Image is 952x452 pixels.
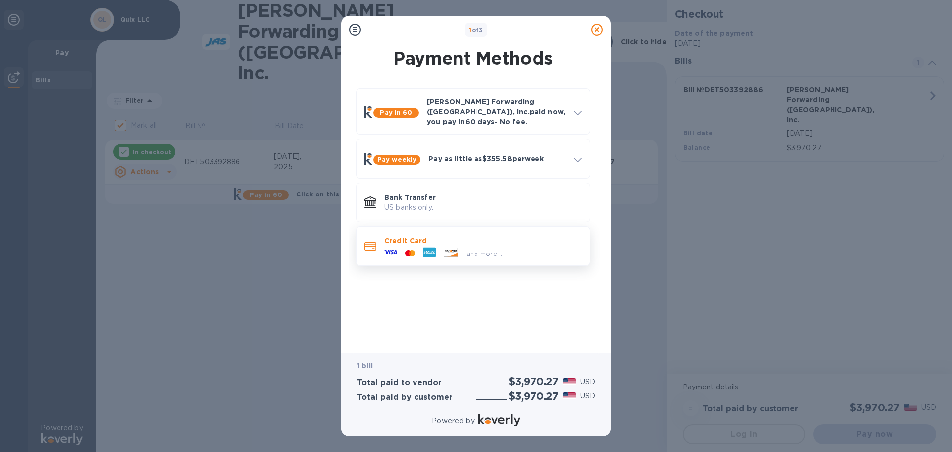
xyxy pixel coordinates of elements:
[469,26,471,34] span: 1
[384,202,582,213] p: US banks only.
[432,416,474,426] p: Powered by
[580,391,595,401] p: USD
[580,377,595,387] p: USD
[357,378,442,387] h3: Total paid to vendor
[563,378,576,385] img: USD
[478,414,520,426] img: Logo
[469,26,483,34] b: of 3
[428,154,566,164] p: Pay as little as $355.58 per week
[357,393,453,402] h3: Total paid by customer
[509,375,559,387] h2: $3,970.27
[466,250,502,257] span: and more...
[377,156,416,163] b: Pay weekly
[427,97,566,127] p: [PERSON_NAME] Forwarding ([GEOGRAPHIC_DATA]), Inc. paid now, you pay in 60 days - No fee.
[563,392,576,399] img: USD
[509,390,559,402] h2: $3,970.27
[384,236,582,246] p: Credit Card
[384,193,582,202] p: Bank Transfer
[357,362,373,370] b: 1 bill
[354,48,592,68] h1: Payment Methods
[380,109,412,116] b: Pay in 60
